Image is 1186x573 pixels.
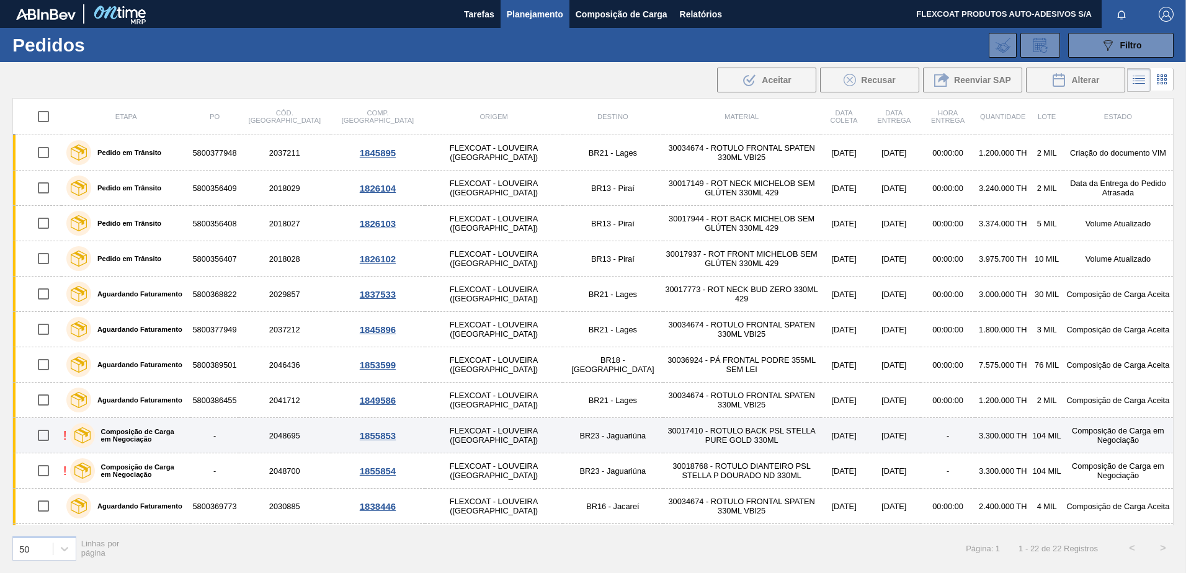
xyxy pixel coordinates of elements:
[921,241,975,277] td: 00:00:00
[425,206,563,241] td: FLEXCOAT - LOUVEIRA ([GEOGRAPHIC_DATA])
[507,7,563,22] span: Planejamento
[821,524,868,559] td: [DATE]
[190,489,238,524] td: 5800369773
[91,396,182,404] label: Aguardando Faturamento
[1019,544,1098,553] span: 1 - 22 de 22 Registros
[1120,40,1142,50] span: Filtro
[867,418,921,453] td: [DATE]
[91,184,161,192] label: Pedido em Trânsito
[975,241,1030,277] td: 3.975.700 TH
[821,241,868,277] td: [DATE]
[332,466,423,476] div: 1855854
[820,68,919,92] button: Recusar
[1151,68,1174,92] div: Visão em Cards
[1030,383,1063,418] td: 2 MIL
[1102,6,1141,23] button: Notificações
[342,109,414,124] span: Comp. [GEOGRAPHIC_DATA]
[663,277,821,312] td: 30017773 - ROT NECK BUD ZERO 330ML 429
[13,241,1174,277] a: Pedido em Trânsito58003564072018028FLEXCOAT - LOUVEIRA ([GEOGRAPHIC_DATA])BR13 - Piraí30017937 - ...
[332,395,423,406] div: 1849586
[1030,347,1063,383] td: 76 MIL
[190,135,238,171] td: 5800377948
[867,489,921,524] td: [DATE]
[1030,135,1063,171] td: 2 MIL
[563,489,662,524] td: BR16 - Jacareí
[239,171,331,206] td: 2018029
[663,489,821,524] td: 30034674 - ROTULO FRONTAL SPATEN 330ML VBI25
[563,453,662,489] td: BR23 - Jaguariúna
[663,312,821,347] td: 30034674 - ROTULO FRONTAL SPATEN 330ML VBI25
[663,347,821,383] td: 30036924 - PÁ FRONTAL PODRE 355ML SEM LEI
[332,289,423,300] div: 1837533
[931,109,965,124] span: Hora Entrega
[975,312,1030,347] td: 1.800.000 TH
[867,383,921,418] td: [DATE]
[1063,312,1174,347] td: Composição de Carga Aceita
[332,254,423,264] div: 1826102
[921,383,975,418] td: 00:00:00
[1063,206,1174,241] td: Volume Atualizado
[821,206,868,241] td: [DATE]
[563,418,662,453] td: BR23 - Jaguariúna
[663,453,821,489] td: 30018768 - ROTULO DIANTEIRO PSL STELLA P DOURADO ND 330ML
[13,418,1174,453] a: !Composição de Carga em Negociação-2048695FLEXCOAT - LOUVEIRA ([GEOGRAPHIC_DATA])BR23 - Jaguariún...
[921,206,975,241] td: 00:00:00
[921,277,975,312] td: 00:00:00
[190,312,238,347] td: 5800377949
[464,7,494,22] span: Tarefas
[975,418,1030,453] td: 3.300.000 TH
[479,113,507,120] span: Origem
[1063,453,1174,489] td: Composição de Carga em Negociação
[663,383,821,418] td: 30034674 - ROTULO FRONTAL SPATEN 330ML VBI25
[680,7,722,22] span: Relatórios
[1063,171,1174,206] td: Data da Entrega do Pedido Atrasada
[975,347,1030,383] td: 7.575.000 TH
[1020,33,1060,58] div: Solicitação de Revisão de Pedidos
[563,347,662,383] td: BR18 - [GEOGRAPHIC_DATA]
[980,113,1025,120] span: Quantidade
[563,524,662,559] td: BR21 - Lages
[1030,277,1063,312] td: 30 MIL
[975,524,1030,559] td: 3.000.000 TH
[425,418,563,453] td: FLEXCOAT - LOUVEIRA ([GEOGRAPHIC_DATA])
[13,383,1174,418] a: Aguardando Faturamento58003864552041712FLEXCOAT - LOUVEIRA ([GEOGRAPHIC_DATA])BR21 - Lages3003467...
[867,135,921,171] td: [DATE]
[923,68,1022,92] div: Reenviar SAP
[1030,418,1063,453] td: 104 MIL
[95,463,186,478] label: Composição de Carga em Negociação
[663,524,821,559] td: 30017772 - ROT BOTÃO FRONTAL ZERO 330ML 429
[663,171,821,206] td: 30017149 - ROT NECK MICHELOB SEM GLÚTEN 330ML 429
[115,113,137,120] span: Etapa
[717,68,816,92] div: Aceitar
[921,347,975,383] td: 00:00:00
[663,135,821,171] td: 30034674 - ROTULO FRONTAL SPATEN 330ML VBI25
[91,255,161,262] label: Pedido em Trânsito
[563,171,662,206] td: BR13 - Piraí
[425,347,563,383] td: FLEXCOAT - LOUVEIRA ([GEOGRAPHIC_DATA])
[190,241,238,277] td: 5800356407
[762,75,791,85] span: Aceitar
[1030,241,1063,277] td: 10 MIL
[13,206,1174,241] a: Pedido em Trânsito58003564082018027FLEXCOAT - LOUVEIRA ([GEOGRAPHIC_DATA])BR13 - Piraí30017944 - ...
[91,361,182,368] label: Aguardando Faturamento
[210,113,220,120] span: PO
[563,135,662,171] td: BR21 - Lages
[425,171,563,206] td: FLEXCOAT - LOUVEIRA ([GEOGRAPHIC_DATA])
[975,171,1030,206] td: 3.240.000 TH
[81,539,120,557] span: Linhas por página
[190,383,238,418] td: 5800386455
[1030,312,1063,347] td: 3 MIL
[1068,33,1174,58] button: Filtro
[425,312,563,347] td: FLEXCOAT - LOUVEIRA ([GEOGRAPHIC_DATA])
[663,418,821,453] td: 30017410 - ROTULO BACK PSL STELLA PURE GOLD 330ML
[425,383,563,418] td: FLEXCOAT - LOUVEIRA ([GEOGRAPHIC_DATA])
[877,109,911,124] span: Data Entrega
[563,206,662,241] td: BR13 - Piraí
[821,418,868,453] td: [DATE]
[576,7,667,22] span: Composição de Carga
[239,312,331,347] td: 2037212
[1159,7,1174,22] img: Logout
[597,113,628,120] span: Destino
